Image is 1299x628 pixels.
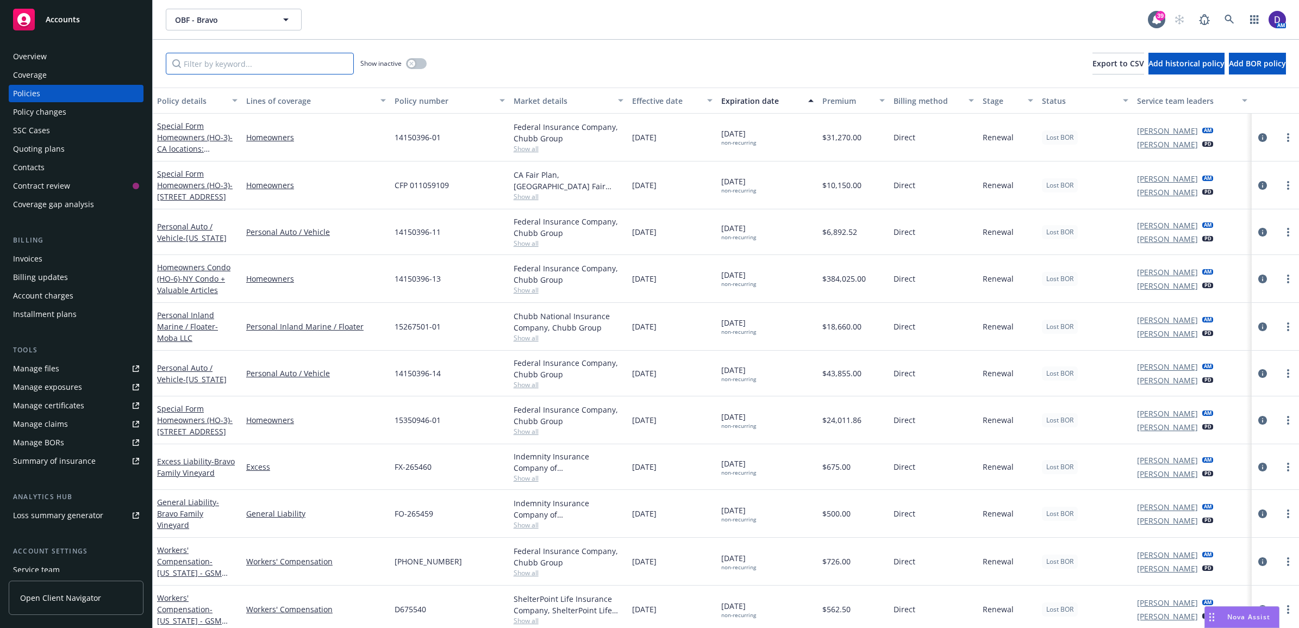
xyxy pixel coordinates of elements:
a: [PERSON_NAME] [1137,421,1198,433]
a: more [1282,367,1295,380]
button: Market details [509,88,628,114]
a: Policy changes [9,103,143,121]
span: Direct [894,321,915,332]
a: Coverage [9,66,143,84]
span: [DATE] [721,317,756,335]
a: Personal Inland Marine / Floater [157,310,218,343]
a: circleInformation [1256,555,1269,568]
a: Loss summary generator [9,507,143,524]
div: non-recurring [721,281,756,288]
a: circleInformation [1256,179,1269,192]
span: Renewal [983,508,1014,519]
div: Tools [9,345,143,356]
a: Special Form Homeowners (HO-3) [157,169,233,202]
a: Homeowners Condo (HO-6) [157,262,230,295]
a: Manage BORs [9,434,143,451]
div: Overview [13,48,47,65]
a: Start snowing [1169,9,1190,30]
span: [DATE] [632,461,657,472]
span: D675540 [395,604,426,615]
div: Federal Insurance Company, Chubb Group [514,404,624,427]
div: Indemnity Insurance Company of [GEOGRAPHIC_DATA], Chubb Group [514,498,624,520]
div: Stage [983,95,1021,107]
span: Show all [514,568,624,577]
div: Effective date [632,95,701,107]
div: Coverage gap analysis [13,196,94,213]
span: Lost BOR [1046,605,1073,614]
a: Homeowners [246,179,386,191]
button: Service team leaders [1133,88,1252,114]
span: [DATE] [632,321,657,332]
span: 14150396-01 [395,132,441,143]
div: Billing method [894,95,962,107]
a: Excess [246,461,386,472]
a: Special Form Homeowners (HO-3) [157,121,233,165]
span: Lost BOR [1046,557,1073,567]
a: Coverage gap analysis [9,196,143,213]
a: Contacts [9,159,143,176]
div: non-recurring [721,139,756,146]
span: OBF - Bravo [175,14,269,26]
a: [PERSON_NAME] [1137,408,1198,419]
a: [PERSON_NAME] [1137,515,1198,526]
div: non-recurring [721,234,756,241]
span: [DATE] [632,179,657,191]
a: Personal Auto / Vehicle [246,368,386,379]
div: Policies [13,85,40,102]
a: Personal Auto / Vehicle [157,363,227,384]
div: ShelterPoint Life Insurance Company, ShelterPoint Life Insurance Company [514,593,624,616]
span: [DATE] [721,222,756,241]
a: more [1282,131,1295,144]
span: [DATE] [721,411,756,430]
a: [PERSON_NAME] [1137,266,1198,278]
div: Billing updates [13,269,68,286]
span: [DATE] [632,132,657,143]
a: Manage claims [9,415,143,433]
a: more [1282,414,1295,427]
span: FO-265459 [395,508,433,519]
span: $43,855.00 [822,368,861,379]
span: Direct [894,226,915,238]
a: Workers' Compensation [246,556,386,567]
div: Summary of insurance [13,452,96,470]
div: Account settings [9,546,143,557]
a: Personal Inland Marine / Floater [246,321,386,332]
div: Contract review [13,177,70,195]
span: Lost BOR [1046,274,1073,284]
span: [DATE] [721,364,756,383]
span: - NY Condo + Valuable Articles [157,273,225,295]
span: Accounts [46,15,80,24]
span: Lost BOR [1046,462,1073,472]
a: more [1282,272,1295,285]
span: [DATE] [721,458,756,476]
button: Export to CSV [1092,53,1144,74]
span: Show all [514,192,624,201]
span: [DATE] [632,556,657,567]
div: non-recurring [721,516,756,523]
div: Service team [13,561,60,579]
a: Homeowners [246,414,386,426]
button: Premium [818,88,889,114]
a: circleInformation [1256,461,1269,474]
div: CA Fair Plan, [GEOGRAPHIC_DATA] Fair plan [514,169,624,192]
div: non-recurring [721,564,756,571]
div: Premium [822,95,873,107]
a: more [1282,320,1295,333]
a: Workers' Compensation [246,604,386,615]
span: 14150396-14 [395,368,441,379]
button: Add historical policy [1148,53,1225,74]
span: Export to CSV [1092,58,1144,69]
a: [PERSON_NAME] [1137,375,1198,386]
a: Homeowners [246,132,386,143]
a: more [1282,555,1295,568]
span: Direct [894,132,915,143]
div: Indemnity Insurance Company of [GEOGRAPHIC_DATA], Chubb Group [514,451,624,474]
a: [PERSON_NAME] [1137,361,1198,372]
div: Federal Insurance Company, Chubb Group [514,121,624,144]
span: Lost BOR [1046,509,1073,519]
a: Overview [9,48,143,65]
span: Add BOR policy [1229,58,1286,69]
span: Direct [894,179,915,191]
span: Show all [514,285,624,295]
span: CFP 011059109 [395,179,449,191]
